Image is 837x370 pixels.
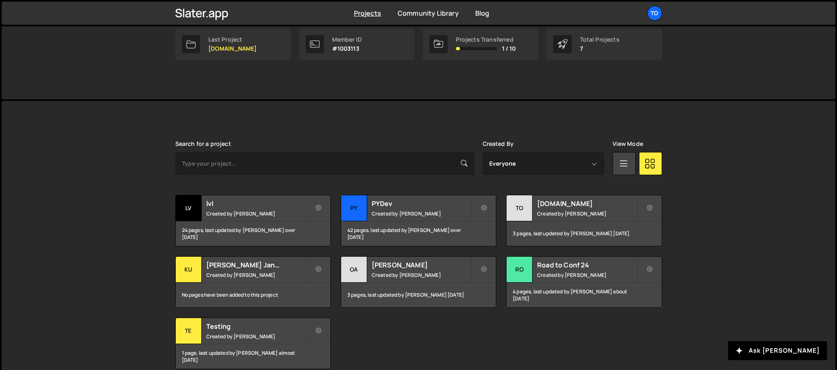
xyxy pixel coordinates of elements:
[206,210,306,217] small: Created by [PERSON_NAME]
[613,141,643,147] label: View Mode
[506,256,662,308] a: Ro Road to Conf 24 Created by [PERSON_NAME] 4 pages, last updated by [PERSON_NAME] about [DATE]
[175,195,331,246] a: lv lvl Created by [PERSON_NAME] 24 pages, last updated by [PERSON_NAME] over [DATE]
[507,195,533,221] div: to
[372,260,471,269] h2: [PERSON_NAME]
[537,260,637,269] h2: Road to Conf 24
[580,36,620,43] div: Total Projects
[456,36,516,43] div: Projects Transferred
[206,199,306,208] h2: lvl
[206,272,306,279] small: Created by [PERSON_NAME]
[506,195,662,246] a: to [DOMAIN_NAME] Created by [PERSON_NAME] 3 pages, last updated by [PERSON_NAME] [DATE]
[176,283,330,307] div: No pages have been added to this project
[175,318,331,369] a: Te Testing Created by [PERSON_NAME] 1 page, last updated by [PERSON_NAME] almost [DATE]
[208,36,257,43] div: Last Project
[206,333,306,340] small: Created by [PERSON_NAME]
[341,256,496,308] a: Oa [PERSON_NAME] Created by [PERSON_NAME] 3 pages, last updated by [PERSON_NAME] [DATE]
[175,256,331,308] a: Ku [PERSON_NAME] Janitorial Created by [PERSON_NAME] No pages have been added to this project
[502,45,516,52] span: 1 / 10
[507,283,661,307] div: 4 pages, last updated by [PERSON_NAME] about [DATE]
[341,257,367,283] div: Oa
[176,195,202,221] div: lv
[537,272,637,279] small: Created by [PERSON_NAME]
[175,28,291,60] a: Last Project [DOMAIN_NAME]
[176,221,330,246] div: 24 pages, last updated by [PERSON_NAME] over [DATE]
[341,195,496,246] a: PY PYDev Created by [PERSON_NAME] 42 pages, last updated by [PERSON_NAME] over [DATE]
[176,257,202,283] div: Ku
[206,322,306,331] h2: Testing
[354,9,381,18] a: Projects
[647,6,662,21] a: To
[475,9,490,18] a: Blog
[176,344,330,369] div: 1 page, last updated by [PERSON_NAME] almost [DATE]
[372,272,471,279] small: Created by [PERSON_NAME]
[537,210,637,217] small: Created by [PERSON_NAME]
[341,283,496,307] div: 3 pages, last updated by [PERSON_NAME] [DATE]
[580,45,620,52] p: 7
[341,221,496,246] div: 42 pages, last updated by [PERSON_NAME] over [DATE]
[175,141,231,147] label: Search for a project
[728,341,827,360] button: Ask [PERSON_NAME]
[483,141,514,147] label: Created By
[332,45,362,52] p: #1003113
[507,221,661,246] div: 3 pages, last updated by [PERSON_NAME] [DATE]
[507,257,533,283] div: Ro
[206,260,306,269] h2: [PERSON_NAME] Janitorial
[175,152,474,175] input: Type your project...
[341,195,367,221] div: PY
[176,318,202,344] div: Te
[332,36,362,43] div: Member ID
[398,9,459,18] a: Community Library
[372,199,471,208] h2: PYDev
[372,210,471,217] small: Created by [PERSON_NAME]
[208,45,257,52] p: [DOMAIN_NAME]
[537,199,637,208] h2: [DOMAIN_NAME]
